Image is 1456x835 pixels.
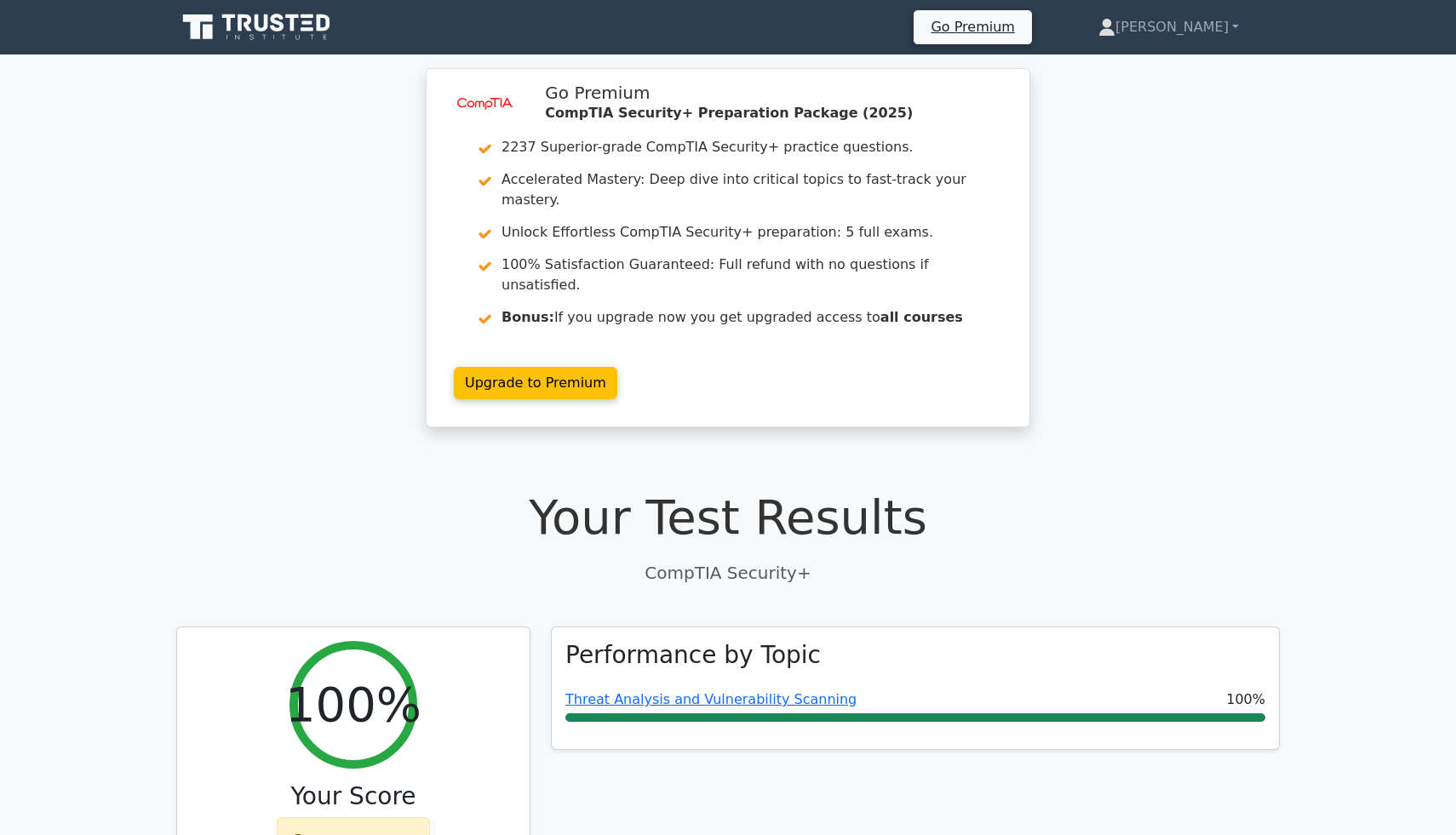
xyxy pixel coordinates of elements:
h3: Your Score [191,782,516,811]
a: Threat Analysis and Vulnerability Scanning [565,691,857,707]
a: [PERSON_NAME] [1058,10,1280,44]
h3: Performance by Topic [565,641,821,670]
a: Go Premium [920,15,1024,38]
p: CompTIA Security+ [176,560,1280,586]
h1: Your Test Results [176,489,1280,546]
h2: 100% [285,676,421,733]
span: 100% [1226,689,1265,710]
a: Upgrade to Premium [454,367,617,399]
